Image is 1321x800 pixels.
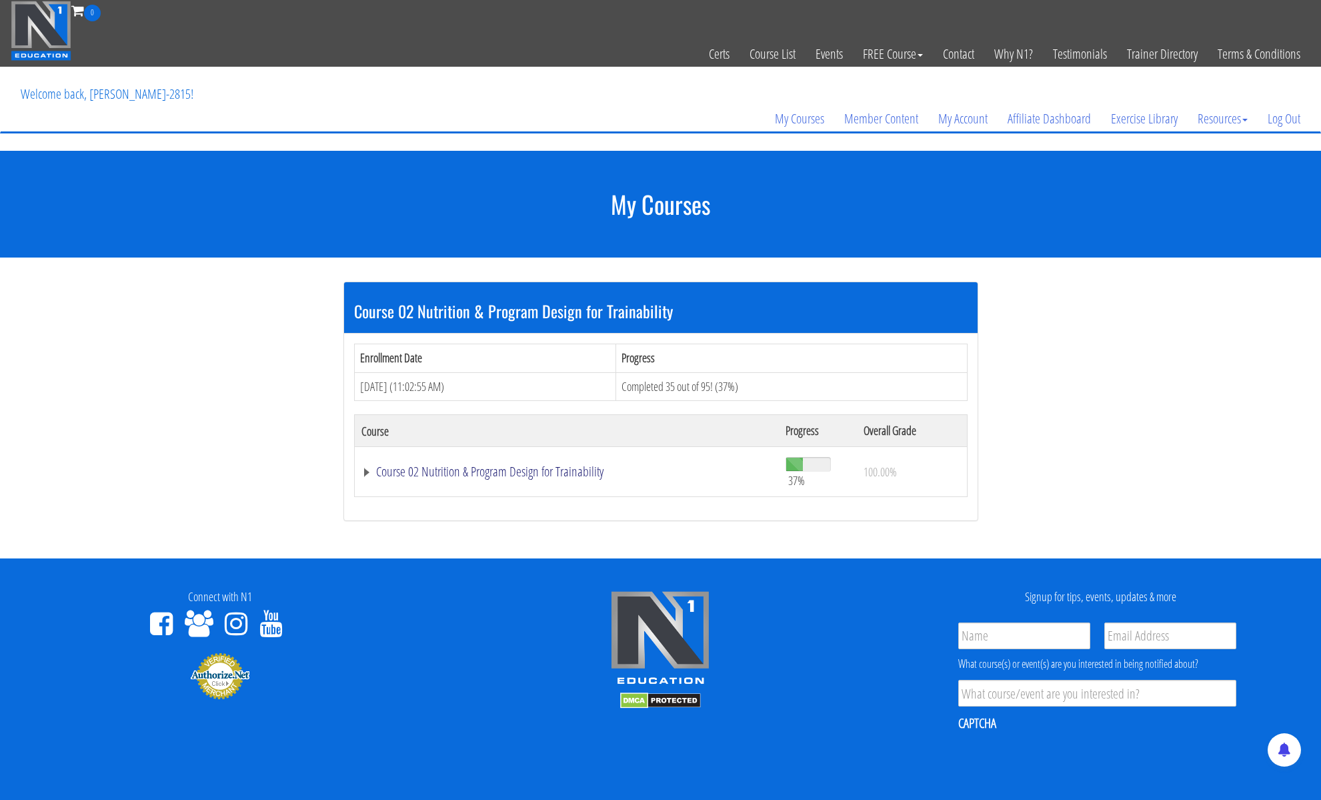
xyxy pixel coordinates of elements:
[71,1,101,19] a: 0
[788,473,805,488] span: 37%
[354,415,779,447] th: Course
[984,21,1043,87] a: Why N1?
[740,21,806,87] a: Course List
[620,693,701,709] img: DMCA.com Protection Status
[354,302,968,320] h3: Course 02 Nutrition & Program Design for Trainability
[1188,87,1258,151] a: Resources
[1043,21,1117,87] a: Testimonials
[1117,21,1208,87] a: Trainer Directory
[765,87,834,151] a: My Courses
[834,87,928,151] a: Member Content
[958,623,1090,649] input: Name
[857,415,967,447] th: Overall Grade
[361,465,773,478] a: Course 02 Nutrition & Program Design for Trainability
[958,741,1161,793] iframe: reCAPTCHA
[354,372,615,401] td: [DATE] (11:02:55 AM)
[857,447,967,497] td: 100.00%
[928,87,998,151] a: My Account
[1258,87,1310,151] a: Log Out
[615,372,967,401] td: Completed 35 out of 95! (37%)
[806,21,853,87] a: Events
[11,67,203,121] p: Welcome back, [PERSON_NAME]-2815!
[699,21,740,87] a: Certs
[1104,623,1236,649] input: Email Address
[615,344,967,372] th: Progress
[354,344,615,372] th: Enrollment Date
[11,1,71,61] img: n1-education
[779,415,856,447] th: Progress
[10,590,430,604] h4: Connect with N1
[1208,21,1310,87] a: Terms & Conditions
[84,5,101,21] span: 0
[998,87,1101,151] a: Affiliate Dashboard
[1101,87,1188,151] a: Exercise Library
[933,21,984,87] a: Contact
[958,680,1236,707] input: What course/event are you interested in?
[958,715,996,732] label: CAPTCHA
[853,21,933,87] a: FREE Course
[190,652,250,700] img: Authorize.Net Merchant - Click to Verify
[891,590,1311,604] h4: Signup for tips, events, updates & more
[610,590,710,689] img: n1-edu-logo
[958,656,1236,672] div: What course(s) or event(s) are you interested in being notified about?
